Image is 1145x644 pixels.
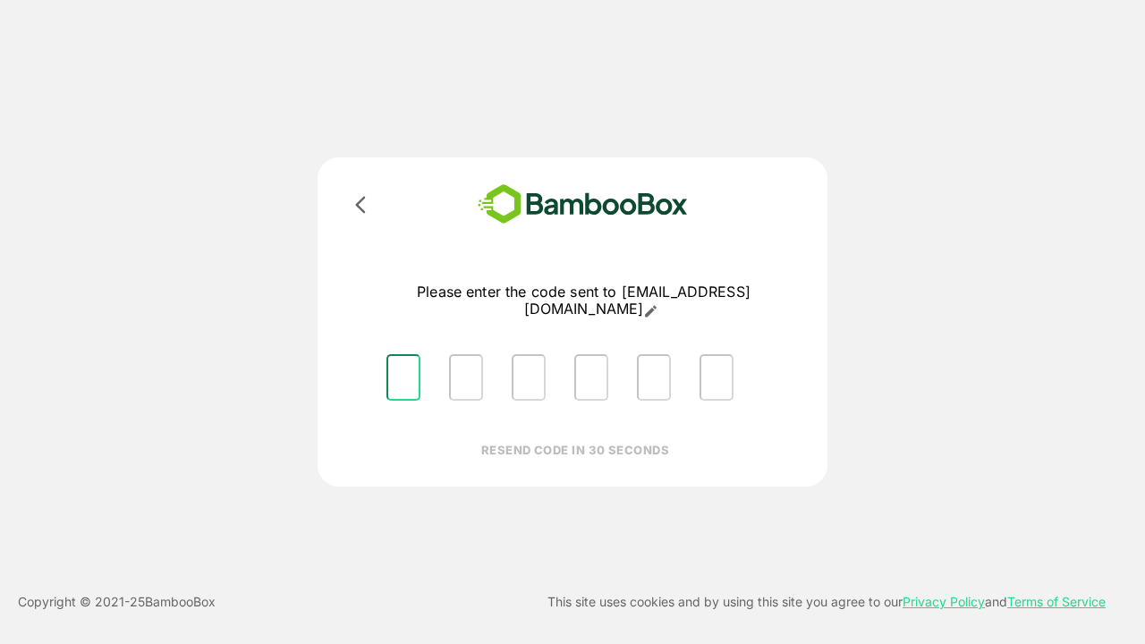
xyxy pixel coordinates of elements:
input: Please enter OTP character 3 [512,354,546,401]
a: Privacy Policy [903,594,985,609]
input: Please enter OTP character 6 [700,354,734,401]
input: Please enter OTP character 1 [386,354,420,401]
p: This site uses cookies and by using this site you agree to our and [547,591,1106,613]
input: Please enter OTP character 2 [449,354,483,401]
img: bamboobox [452,179,714,230]
p: Please enter the code sent to [EMAIL_ADDRESS][DOMAIN_NAME] [372,284,795,318]
input: Please enter OTP character 4 [574,354,608,401]
p: Copyright © 2021- 25 BambooBox [18,591,216,613]
input: Please enter OTP character 5 [637,354,671,401]
a: Terms of Service [1007,594,1106,609]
